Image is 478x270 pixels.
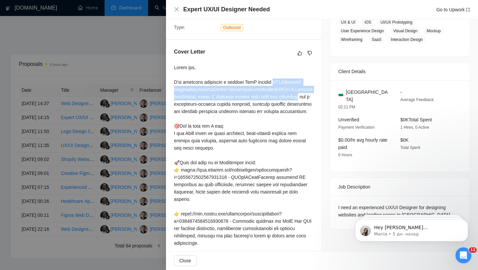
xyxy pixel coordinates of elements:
[400,117,432,122] span: $0K Total Spent
[174,48,205,56] h5: Cover Letter
[306,49,314,57] button: dislike
[220,24,243,31] span: Outbound
[400,137,409,143] span: $0K
[174,7,179,12] span: close
[338,204,462,218] div: I need an experienced UX/UI Designer for designing websites and landing pages in [GEOGRAPHIC_DATA].
[346,88,390,103] span: [GEOGRAPHIC_DATA]
[369,36,384,43] span: SaaS
[179,257,191,264] span: Close
[338,137,387,150] span: $0.00/hr avg hourly rate paid
[424,27,443,35] span: Mockup
[469,247,477,253] span: 12
[338,178,462,196] div: Job Description
[338,125,374,130] span: Payment Verification
[296,49,304,57] button: like
[297,51,302,56] span: like
[362,19,374,26] span: iOS
[338,117,359,122] span: Unverified
[338,27,386,35] span: User Experience Design
[338,105,355,109] span: 02:11 PM
[338,19,358,26] span: UX & UI
[338,63,462,80] div: Client Details
[307,51,312,56] span: dislike
[455,247,471,263] iframe: Intercom live chat
[174,25,185,30] span: Type:
[466,8,470,12] span: export
[174,255,197,266] button: Close
[400,145,420,150] span: Total Spent
[400,125,429,130] span: 1 Hires, 0 Active
[183,5,270,14] h4: Expert UX/UI Designer Needed
[400,89,402,95] span: -
[388,36,426,43] span: Interaction Design
[345,205,478,252] iframe: Intercom notifications сообщение
[174,7,179,12] button: Close
[400,97,434,102] span: Average Feedback
[378,19,415,26] span: UI/UX Prototyping
[338,153,352,157] span: 0 Hours
[339,92,343,97] img: 🇧🇬
[436,7,470,12] a: Go to Upworkexport
[338,36,365,43] span: Wireframing
[390,27,420,35] span: Visual Design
